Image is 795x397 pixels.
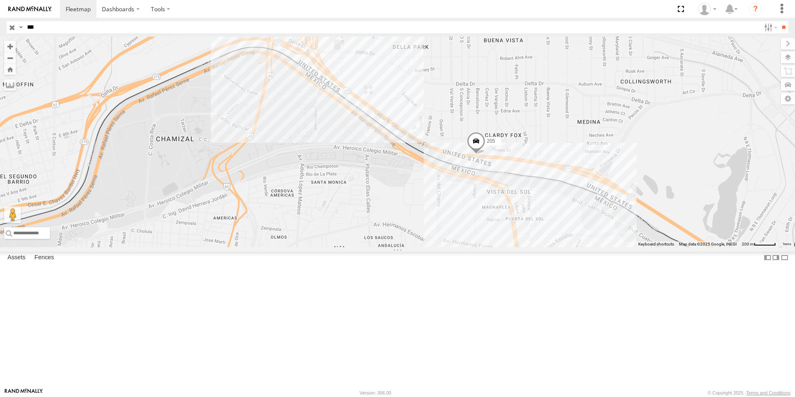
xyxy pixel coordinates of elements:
[5,389,43,397] a: Visit our Website
[4,64,16,75] button: Zoom Home
[772,252,780,264] label: Dock Summary Table to the Right
[742,242,754,246] span: 200 m
[4,41,16,52] button: Zoom in
[761,21,779,33] label: Search Filter Options
[763,252,772,264] label: Dock Summary Table to the Left
[708,390,790,395] div: © Copyright 2025 -
[749,2,762,16] i: ?
[487,138,495,144] span: 205
[4,206,21,223] button: Drag Pegman onto the map to open Street View
[3,252,30,263] label: Assets
[638,241,674,247] button: Keyboard shortcuts
[679,242,737,246] span: Map data ©2025 Google, INEGI
[8,6,52,12] img: rand-logo.svg
[360,390,391,395] div: Version: 306.00
[4,52,16,64] button: Zoom out
[780,252,789,264] label: Hide Summary Table
[746,390,790,395] a: Terms and Conditions
[781,93,795,104] label: Map Settings
[739,241,778,247] button: Map Scale: 200 m per 49 pixels
[17,21,24,33] label: Search Query
[4,79,16,91] label: Measure
[695,3,719,15] div: Omar Miranda
[783,243,791,246] a: Terms (opens in new tab)
[30,252,58,263] label: Fences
